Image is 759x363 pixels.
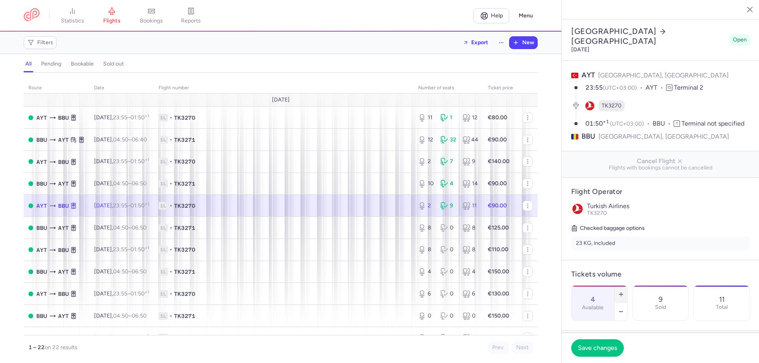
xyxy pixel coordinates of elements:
[440,334,456,342] div: 0
[61,17,84,24] span: statistics
[655,304,666,310] p: Sold
[58,290,69,298] span: BBU
[58,267,69,276] span: AYT
[159,268,168,276] span: 1L
[174,312,195,320] span: TK3271
[418,114,434,122] div: 11
[113,246,127,253] time: 23:55
[159,290,168,298] span: 1L
[174,158,195,166] span: TK3270
[36,246,47,254] span: AYT
[170,114,172,122] span: •
[272,97,290,103] span: [DATE]
[159,114,168,122] span: 1L
[181,17,201,24] span: reports
[674,120,680,127] span: T
[719,295,725,303] p: 11
[463,246,478,254] div: 8
[132,180,147,187] time: 06:50
[571,224,750,233] h5: Checked baggage options
[113,268,128,275] time: 04:50
[418,312,434,320] div: 0
[666,85,672,91] span: T2
[53,7,92,24] a: statistics
[488,202,507,209] strong: €90.00
[28,344,45,351] strong: 1 – 22
[571,236,750,250] li: 23 KG, included
[58,201,69,210] span: BBU
[36,201,47,210] span: AYT
[674,84,703,91] span: Terminal 2
[24,37,56,49] button: Filters
[440,268,456,276] div: 0
[440,290,456,298] div: 0
[488,312,509,319] strong: €150.00
[488,342,509,354] button: Prev.
[733,36,747,44] span: Open
[418,180,434,188] div: 10
[418,202,434,210] div: 2
[463,158,478,166] div: 9
[174,136,195,144] span: TK3271
[571,26,727,46] h2: [GEOGRAPHIC_DATA] [GEOGRAPHIC_DATA]
[716,304,728,310] p: Total
[584,100,595,111] figure: TK airline logo
[89,82,154,94] th: date
[113,290,149,297] span: –
[488,114,507,121] strong: €80.00
[170,136,172,144] span: •
[170,180,172,188] span: •
[113,312,128,319] time: 04:50
[113,290,127,297] time: 23:55
[488,268,509,275] strong: €150.00
[58,158,69,166] span: BBU
[36,290,47,298] span: AYT
[440,180,456,188] div: 4
[440,312,456,320] div: 0
[571,270,750,279] h4: Tickets volume
[24,82,89,94] th: route
[159,334,168,342] span: 1L
[113,268,147,275] span: –
[94,114,149,121] span: [DATE],
[571,203,584,215] img: Turkish Airlines logo
[159,158,168,166] span: 1L
[145,290,149,295] sup: +1
[92,7,132,24] a: flights
[145,201,149,207] sup: +1
[463,136,478,144] div: 44
[587,210,607,216] span: TK3270
[130,202,149,209] time: 01:50
[113,158,149,165] span: –
[440,158,456,166] div: 7
[103,60,124,68] h4: sold out
[113,136,147,143] span: –
[130,158,149,165] time: 01:50
[599,132,729,141] span: [GEOGRAPHIC_DATA], [GEOGRAPHIC_DATA]
[132,224,147,231] time: 06:50
[474,8,509,23] a: Help
[653,119,674,128] span: BBU
[174,246,195,254] span: TK3270
[159,312,168,320] span: 1L
[440,246,456,254] div: 0
[463,224,478,232] div: 8
[585,84,603,91] time: 23:55
[488,224,509,231] strong: €125.00
[145,113,149,118] sup: +1
[113,158,127,165] time: 23:55
[440,114,456,122] div: 1
[130,246,149,253] time: 01:50
[646,83,666,92] span: AYT
[94,290,149,297] span: [DATE],
[94,180,147,187] span: [DATE],
[58,312,69,320] span: AYT
[174,290,195,298] span: TK3270
[463,268,478,276] div: 4
[41,60,61,68] h4: pending
[58,113,69,122] span: BBU
[488,158,510,165] strong: €140.00
[174,224,195,232] span: TK3271
[174,180,195,188] span: TK3271
[488,136,507,143] strong: €90.00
